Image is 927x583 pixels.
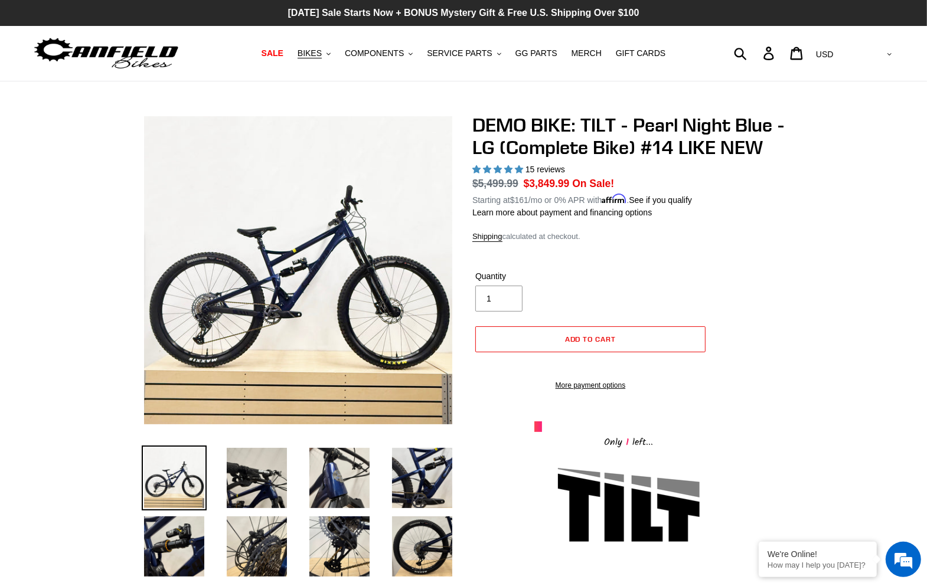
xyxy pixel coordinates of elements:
[224,446,289,510] img: Load image into Gallery viewer, DEMO BIKE: TILT - Pearl Night Blue - LG (Complete Bike) #14 LIKE NEW
[566,45,608,61] a: MERCH
[510,195,528,205] span: $161
[390,446,455,510] img: Load image into Gallery viewer, DEMO BIKE: TILT - Pearl Night Blue - LG (Complete Bike) #14 LIKE NEW
[427,48,492,58] span: SERVICE PARTS
[472,191,692,207] p: Starting at /mo or 0% APR with .
[472,231,785,243] div: calculated at checkout.
[629,195,692,205] a: See if you qualify - Learn more about Affirm Financing (opens in modal)
[525,165,565,174] span: 15 reviews
[194,6,222,34] div: Minimize live chat window
[307,514,372,579] img: Load image into Gallery viewer, DEMO BIKE: TILT - Pearl Night Blue - LG (Complete Bike) #14 LIKE NEW
[345,48,404,58] span: COMPONENTS
[68,149,163,268] span: We're online!
[79,66,216,81] div: Chat with us now
[224,514,289,579] img: Load image into Gallery viewer, DEMO BIKE: TILT - Pearl Night Blue - LG (Complete Bike) #14 LIKE NEW
[472,114,785,159] h1: DEMO BIKE: TILT - Pearl Night Blue - LG (Complete Bike) #14 LIKE NEW
[534,432,723,450] div: Only left...
[740,40,771,66] input: Search
[390,514,455,579] img: Load image into Gallery viewer, DEMO BIKE: TILT - Pearl Night Blue - LG (Complete Bike) #14 LIKE NEW
[472,165,525,174] span: 5.00 stars
[6,322,225,363] textarea: Type your message and hit 'Enter'
[32,35,180,72] img: Canfield Bikes
[565,335,616,343] span: Add to cart
[768,549,868,559] div: We're Online!
[602,194,626,204] span: Affirm
[292,45,337,61] button: BIKES
[475,326,706,352] button: Add to cart
[616,48,666,58] span: GIFT CARDS
[38,59,67,89] img: d_696896380_company_1647369064580_696896380
[623,435,633,450] span: 1
[142,446,207,510] img: Load image into Gallery viewer, Canfield-Bikes-Tilt-LG-Demo
[572,176,614,191] span: On Sale!
[13,65,31,83] div: Navigation go back
[142,514,207,579] img: Load image into Gallery viewer, DEMO BIKE: TILT - Pearl Night Blue - LG (Complete Bike) #14 LIKE NEW
[472,232,502,242] a: Shipping
[475,270,587,283] label: Quantity
[298,48,322,58] span: BIKES
[510,45,563,61] a: GG PARTS
[256,45,289,61] a: SALE
[524,178,570,189] span: $3,849.99
[421,45,507,61] button: SERVICE PARTS
[307,446,372,510] img: Load image into Gallery viewer, DEMO BIKE: TILT - Pearl Night Blue - LG (Complete Bike) #14 LIKE NEW
[610,45,672,61] a: GIFT CARDS
[472,208,652,217] a: Learn more about payment and financing options
[768,561,868,569] p: How may I help you today?
[339,45,419,61] button: COMPONENTS
[262,48,283,58] span: SALE
[515,48,557,58] span: GG PARTS
[472,178,518,189] s: $5,499.99
[572,48,602,58] span: MERCH
[475,380,706,391] a: More payment options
